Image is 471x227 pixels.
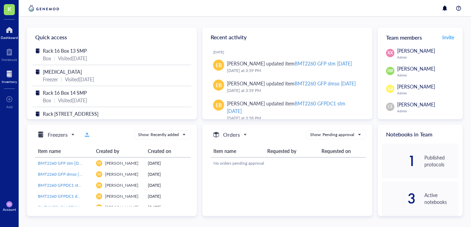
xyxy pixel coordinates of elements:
span: [PERSON_NAME] [397,101,435,108]
div: BMT2260 GFP dmso [DATE] [295,80,356,87]
div: [DATE] [148,204,188,210]
div: Admin [397,73,459,77]
span: EB [97,162,101,165]
span: [PERSON_NAME] [105,182,138,188]
span: BMT2260 GFP dmso [DATE] [38,171,91,177]
div: Add [6,105,13,109]
span: [MEDICAL_DATA] [43,68,82,75]
button: Invite [442,32,454,43]
a: Dashboard [1,24,18,40]
div: Box [43,54,51,62]
a: EB[PERSON_NAME] updated itemBMT2260 GFP stm [DATE][DATE] at 3:59 PM [208,57,367,77]
a: EB[PERSON_NAME] updated itemBMT2260 GFPDC1 stm [DATE][DATE] at 3:58 PM [208,97,367,124]
div: Visited [DATE] [65,75,94,83]
div: Box [43,96,51,104]
span: [PERSON_NAME] [105,171,138,177]
div: Team members [378,28,463,47]
div: Notebooks in Team [378,125,463,144]
div: [DATE] at 3:59 PM [227,67,361,74]
span: XX [387,50,393,56]
div: Account [3,207,16,211]
a: BMT2260 GFP dmso [DATE] [38,171,90,177]
div: Admin [397,91,459,95]
span: [PERSON_NAME] [397,83,435,90]
span: [PERSON_NAME] [105,193,138,199]
div: Active notebooks [424,192,459,205]
img: genemod-logo [27,4,61,12]
span: BMT 3178L BM PT#MSK11 [DATE] [38,204,104,210]
th: Requested by [265,145,318,157]
div: 3 [382,193,416,204]
a: BMT2260 GFPDC1 dmso [DATE] [38,193,90,199]
span: [PERSON_NAME] [397,47,435,54]
div: [PERSON_NAME] updated item [227,80,356,87]
div: Show: Pending approval [310,132,354,138]
a: Inventory [2,69,17,84]
div: [DATE] [148,160,188,166]
span: [PERSON_NAME] [105,160,138,166]
span: IW [387,68,393,74]
div: [DATE] [148,182,188,188]
div: | [54,54,55,62]
span: EB [97,195,101,198]
div: Recent activity [202,28,372,47]
span: Rack 16 Box 14 SMP [43,89,87,96]
th: Created by [93,145,145,157]
h5: Freezers [48,131,68,139]
span: [PERSON_NAME] [397,119,435,126]
div: | [54,117,55,125]
th: Requested on [319,145,366,157]
a: EB[PERSON_NAME] updated itemBMT2260 GFP dmso [DATE][DATE] at 3:59 PM [208,77,367,97]
span: Rack [STREET_ADDRESS] [43,110,98,117]
a: Notebook [1,47,17,62]
span: Invite [442,34,454,41]
div: [DATE] at 3:59 PM [227,87,361,94]
th: Created on [145,145,191,157]
span: GG [8,203,11,206]
span: K [8,4,11,13]
span: EB [97,173,101,176]
span: [PERSON_NAME] [397,65,435,72]
div: Visited [DATE] [58,96,87,104]
div: Quick access [27,28,197,47]
div: No orders pending approval [213,160,363,166]
span: Rack 16 Box 13 SMP [43,47,87,54]
th: Item name [35,145,93,157]
div: Notebook [1,58,17,62]
th: Item name [211,145,265,157]
h5: Orders [223,131,240,139]
div: 1 [382,155,416,166]
span: EB [97,206,101,209]
div: BMT2260 GFP stm [DATE] [295,60,352,67]
div: [DATE] [148,171,188,177]
span: EB [97,184,101,187]
div: [DATE] [213,50,367,54]
div: Admin [397,55,459,59]
div: Dashboard [1,35,18,40]
span: BMT2260 GFP stm [DATE] [38,160,87,166]
div: | [61,75,62,83]
div: Admin [397,109,459,113]
div: Show: Recently added [138,132,179,138]
span: EB [216,81,222,89]
div: Published protocols [424,154,459,168]
div: [DATE] [148,193,188,199]
span: EB [216,61,222,69]
span: [PERSON_NAME] [105,204,138,210]
span: BMT2260 GFPDC1 dmso [DATE] [38,193,99,199]
div: Visited [DATE] [58,117,87,125]
div: Freezer [43,75,58,83]
div: | [54,96,55,104]
span: CE [388,104,393,110]
div: [PERSON_NAME] updated item [227,100,361,115]
a: BMT2260 GFPDC1 stm [DATE] [38,182,90,188]
span: EB [216,101,222,109]
a: BMT 3178L BM PT#MSK11 [DATE] [38,204,90,210]
span: GA [387,86,393,92]
div: Box [43,117,51,125]
div: [PERSON_NAME] updated item [227,60,352,67]
a: BMT2260 GFP stm [DATE] [38,160,90,166]
div: Inventory [2,80,17,84]
div: Visited [DATE] [58,54,87,62]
